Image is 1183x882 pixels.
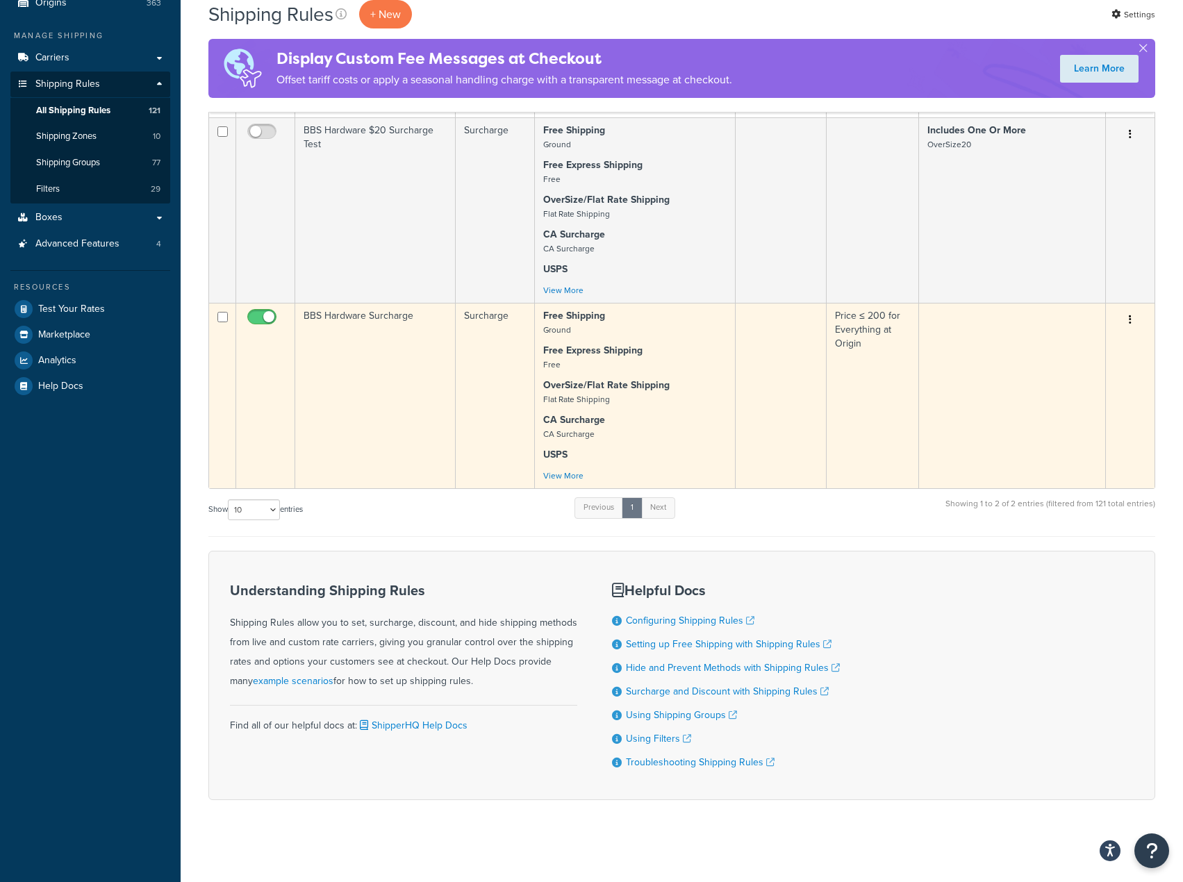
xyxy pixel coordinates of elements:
h3: Helpful Docs [612,583,840,598]
strong: OverSize/Flat Rate Shipping [543,378,670,392]
a: Advanced Features 4 [10,231,170,257]
a: Previous [574,497,623,518]
a: View More [543,469,584,482]
span: 29 [151,183,160,195]
strong: Free Express Shipping [543,158,643,172]
span: Analytics [38,355,76,367]
small: Ground [543,138,571,151]
li: All Shipping Rules [10,98,170,124]
div: Find all of our helpful docs at: [230,705,577,735]
span: Shipping Rules [35,78,100,90]
small: Flat Rate Shipping [543,208,610,220]
a: Using Filters [626,731,691,746]
div: Resources [10,281,170,293]
a: Shipping Rules [10,72,170,97]
span: 77 [152,157,160,169]
a: 1 [622,497,643,518]
td: Price ≤ 200 for Everything at Origin [827,303,919,488]
a: Analytics [10,348,170,373]
a: Shipping Groups 77 [10,150,170,176]
a: Using Shipping Groups [626,708,737,722]
a: Boxes [10,205,170,231]
small: Free [543,358,561,371]
a: Next [641,497,675,518]
h3: Understanding Shipping Rules [230,583,577,598]
h4: Display Custom Fee Messages at Checkout [276,47,732,70]
strong: CA Surcharge [543,227,605,242]
button: Open Resource Center [1134,833,1169,868]
select: Showentries [228,499,280,520]
span: 10 [153,131,160,142]
a: Surcharge and Discount with Shipping Rules [626,684,829,699]
label: Show entries [208,499,303,520]
a: ShipperHQ Help Docs [357,718,468,733]
span: All Shipping Rules [36,105,110,117]
a: Shipping Zones 10 [10,124,170,149]
small: Ground [543,324,571,336]
a: Marketplace [10,322,170,347]
small: CA Surcharge [543,242,595,255]
strong: USPS [543,262,568,276]
span: 4 [156,238,161,250]
strong: Free Express Shipping [543,343,643,358]
a: Troubleshooting Shipping Rules [626,755,775,769]
li: Shipping Zones [10,124,170,149]
span: Shipping Zones [36,131,97,142]
div: Shipping Rules allow you to set, surcharge, discount, and hide shipping methods from live and cus... [230,583,577,691]
td: BBS Hardware Surcharge [295,303,456,488]
a: Help Docs [10,374,170,399]
a: example scenarios [253,674,333,688]
span: Advanced Features [35,238,119,250]
small: CA Surcharge [543,428,595,440]
strong: USPS [543,447,568,462]
a: Test Your Rates [10,297,170,322]
span: Test Your Rates [38,303,105,315]
strong: Includes One Or More [927,123,1026,138]
span: Carriers [35,52,69,64]
p: Offset tariff costs or apply a seasonal handling charge with a transparent message at checkout. [276,70,732,90]
li: Advanced Features [10,231,170,257]
td: Surcharge [456,303,535,488]
img: duties-banner-06bc72dcb5fe05cb3f9472aba00be2ae8eb53ab6f0d8bb03d382ba314ac3c341.png [208,39,276,98]
a: View More [543,284,584,297]
small: Free [543,173,561,185]
span: 121 [149,105,160,117]
strong: Free Shipping [543,308,605,323]
small: OverSize20 [927,138,971,151]
strong: CA Surcharge [543,413,605,427]
div: Manage Shipping [10,30,170,42]
strong: Free Shipping [543,123,605,138]
a: Carriers [10,45,170,71]
td: Surcharge [456,117,535,303]
a: Setting up Free Shipping with Shipping Rules [626,637,832,651]
a: Filters 29 [10,176,170,202]
a: Learn More [1060,55,1139,83]
a: All Shipping Rules 121 [10,98,170,124]
div: Showing 1 to 2 of 2 entries (filtered from 121 total entries) [945,496,1155,526]
span: Marketplace [38,329,90,341]
small: Flat Rate Shipping [543,393,610,406]
span: Shipping Groups [36,157,100,169]
li: Filters [10,176,170,202]
span: Help Docs [38,381,83,392]
a: Hide and Prevent Methods with Shipping Rules [626,660,840,675]
a: Configuring Shipping Rules [626,613,754,628]
li: Shipping Groups [10,150,170,176]
span: Filters [36,183,60,195]
h1: Shipping Rules [208,1,333,28]
span: Boxes [35,212,63,224]
strong: OverSize/Flat Rate Shipping [543,192,670,207]
li: Shipping Rules [10,72,170,203]
td: BBS Hardware $20 Surcharge Test [295,117,456,303]
a: Settings [1111,5,1155,24]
